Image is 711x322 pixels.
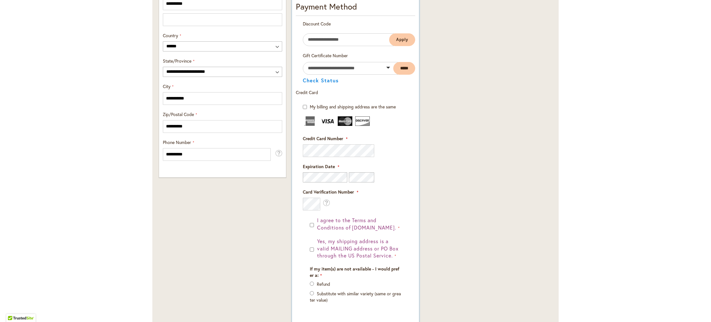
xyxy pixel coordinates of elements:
span: Gift Certificate Number [303,52,348,58]
span: Discount Code [303,21,331,27]
img: Visa [320,116,335,126]
label: Substitute with similar variety (same or greater value) [310,291,401,303]
img: American Express [303,116,317,126]
div: Payment Method [296,1,415,16]
label: Refund [317,281,330,287]
span: State/Province [163,58,191,64]
span: Credit Card Number [303,135,343,141]
span: My billing and shipping address are the same [310,104,396,110]
span: Yes, my shipping address is a valid MAILING address or PO Box through the US Postal Service. [317,238,399,259]
span: I agree to the Terms and Conditions of [DOMAIN_NAME]. [317,217,396,231]
img: MasterCard [338,116,352,126]
button: Check Status [303,78,339,83]
span: Expiration Date [303,163,335,169]
button: Apply [389,33,415,46]
span: Zip/Postal Code [163,111,194,117]
span: Phone Number [163,139,191,145]
span: If my item(s) are not available - I would prefer a: [310,266,399,278]
span: Apply [396,37,408,42]
span: Credit Card [296,89,318,95]
span: City [163,83,170,89]
img: Discover [355,116,370,126]
span: Country [163,32,178,38]
iframe: Launch Accessibility Center [5,299,23,317]
span: Card Verification Number [303,189,354,195]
